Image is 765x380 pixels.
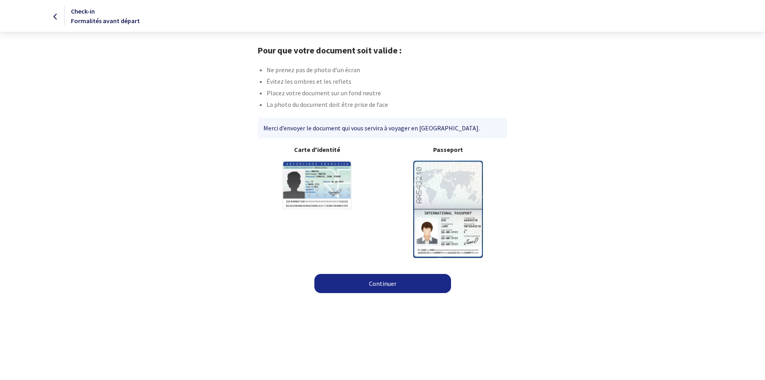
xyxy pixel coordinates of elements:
b: Carte d'identité [258,145,376,154]
div: Merci d’envoyer le document qui vous servira à voyager en [GEOGRAPHIC_DATA]. [258,118,507,138]
h1: Pour que votre document soit valide : [257,45,507,55]
b: Passeport [389,145,507,154]
li: Ne prenez pas de photo d’un écran [267,65,507,77]
img: illuPasseport.svg [413,161,483,258]
a: Continuer [314,274,451,293]
li: Placez votre document sur un fond neutre [267,88,507,100]
img: illuCNI.svg [282,161,352,210]
span: Check-in Formalités avant départ [71,7,140,25]
li: La photo du document doit être prise de face [267,100,507,111]
li: Évitez les ombres et les reflets [267,77,507,88]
